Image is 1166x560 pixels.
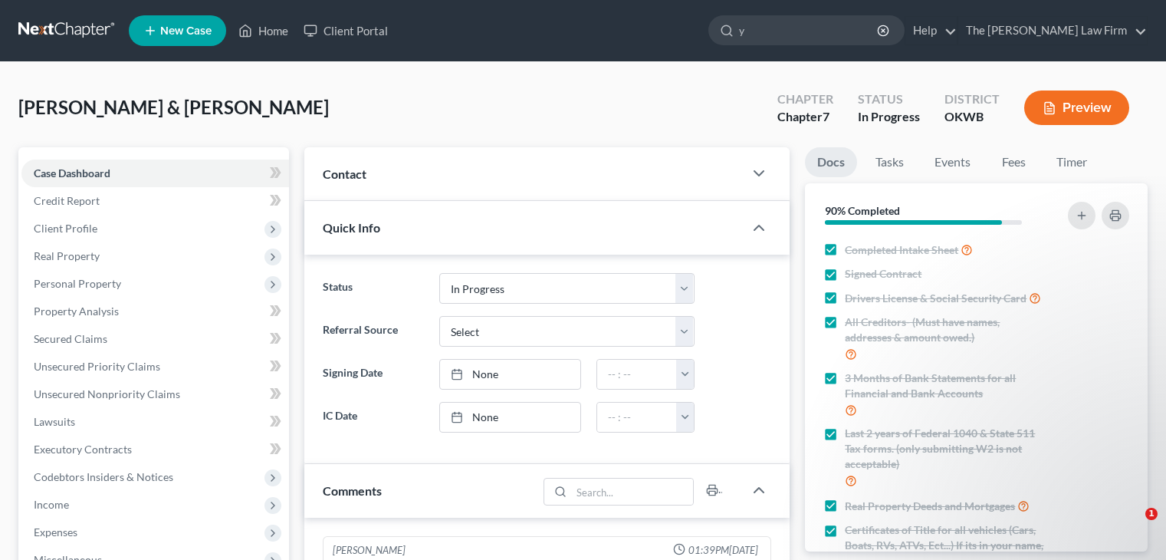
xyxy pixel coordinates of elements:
span: Unsecured Nonpriority Claims [34,387,180,400]
div: In Progress [858,108,920,126]
input: Search by name... [739,16,879,44]
input: -- : -- [597,360,677,389]
label: Signing Date [315,359,431,390]
input: Search... [572,479,694,505]
span: Income [34,498,69,511]
label: Status [315,273,431,304]
iframe: Intercom live chat [1114,508,1151,545]
a: Help [905,17,957,44]
span: Expenses [34,525,77,539]
button: Preview [1024,91,1129,125]
span: Quick Info [323,220,380,235]
span: Credit Report [34,194,100,207]
span: Comments [323,483,382,498]
a: Lawsuits [21,408,289,436]
span: Completed Intake Sheet [845,242,958,258]
a: Case Dashboard [21,160,289,187]
div: Chapter [777,108,833,126]
span: [PERSON_NAME] & [PERSON_NAME] [18,96,329,118]
a: Credit Report [21,187,289,215]
a: Property Analysis [21,298,289,325]
span: 7 [823,109,829,124]
span: Signed Contract [845,266,921,282]
span: Secured Claims [34,332,107,345]
a: Client Portal [296,17,396,44]
span: Client Profile [34,222,97,235]
a: Unsecured Priority Claims [21,353,289,380]
a: Timer [1044,147,1099,177]
input: -- : -- [597,403,677,432]
a: Fees [989,147,1038,177]
span: Drivers License & Social Security Card [845,291,1026,306]
span: New Case [160,25,212,37]
a: Docs [805,147,857,177]
span: 1 [1145,508,1158,520]
a: None [440,403,581,432]
span: Real Property Deeds and Mortgages [845,499,1015,514]
span: Personal Property [34,277,121,290]
div: [PERSON_NAME] [333,543,406,558]
div: Status [858,91,920,108]
span: Last 2 years of Federal 1040 & State 511 Tax forms. (only submitting W2 is not acceptable) [845,426,1049,472]
a: Executory Contracts [21,436,289,463]
div: OKWB [944,108,1000,126]
a: Secured Claims [21,325,289,353]
span: All Creditors- (Must have names, addresses & amount owed.) [845,315,1049,345]
span: Contact [323,166,366,181]
a: The [PERSON_NAME] Law Firm [958,17,1147,44]
label: IC Date [315,402,431,433]
a: None [440,360,581,389]
a: Home [231,17,296,44]
a: Unsecured Nonpriority Claims [21,380,289,408]
a: Tasks [863,147,916,177]
div: District [944,91,1000,108]
label: Referral Source [315,316,431,347]
span: Codebtors Insiders & Notices [34,470,173,483]
span: Real Property [34,249,100,262]
div: Chapter [777,91,833,108]
span: Case Dashboard [34,166,110,180]
span: Executory Contracts [34,443,132,456]
span: Lawsuits [34,415,75,428]
span: Unsecured Priority Claims [34,360,160,373]
strong: 90% Completed [825,204,900,217]
span: 01:39PM[DATE] [688,543,758,558]
a: Events [922,147,983,177]
span: Property Analysis [34,305,119,318]
span: 3 Months of Bank Statements for all Financial and Bank Accounts [845,371,1049,401]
